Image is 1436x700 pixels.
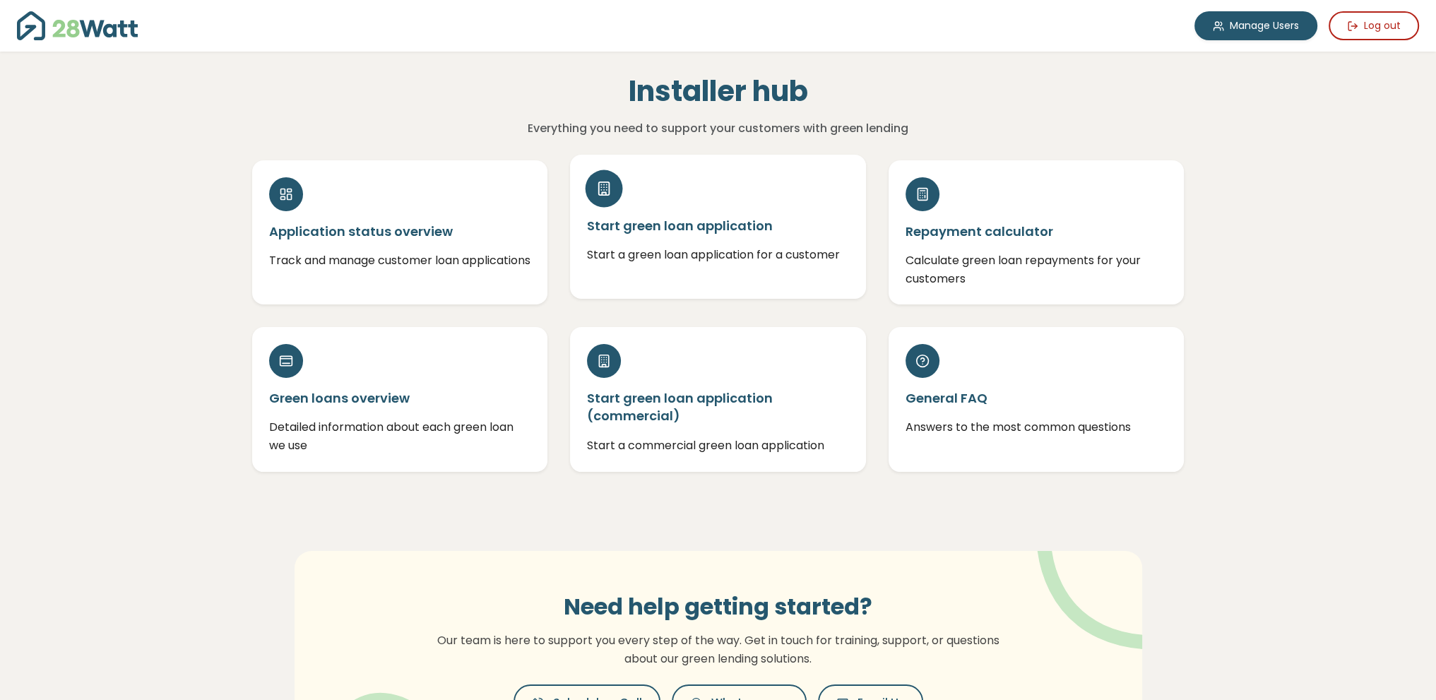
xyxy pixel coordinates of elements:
[1000,512,1185,650] img: vector
[269,418,531,454] p: Detailed information about each green loan we use
[411,119,1025,138] p: Everything you need to support your customers with green lending
[411,74,1025,108] h1: Installer hub
[906,418,1168,437] p: Answers to the most common questions
[906,389,1168,407] h5: General FAQ
[269,223,531,240] h5: Application status overview
[429,631,1008,668] p: Our team is here to support you every step of the way. Get in touch for training, support, or que...
[429,593,1008,620] h3: Need help getting started?
[1194,11,1317,40] a: Manage Users
[269,389,531,407] h5: Green loans overview
[1329,11,1419,40] button: Log out
[587,437,849,455] p: Start a commercial green loan application
[17,11,138,40] img: 28Watt
[587,389,849,425] h5: Start green loan application (commercial)
[587,217,849,235] h5: Start green loan application
[906,223,1168,240] h5: Repayment calculator
[269,251,531,270] p: Track and manage customer loan applications
[906,251,1168,287] p: Calculate green loan repayments for your customers
[587,246,849,264] p: Start a green loan application for a customer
